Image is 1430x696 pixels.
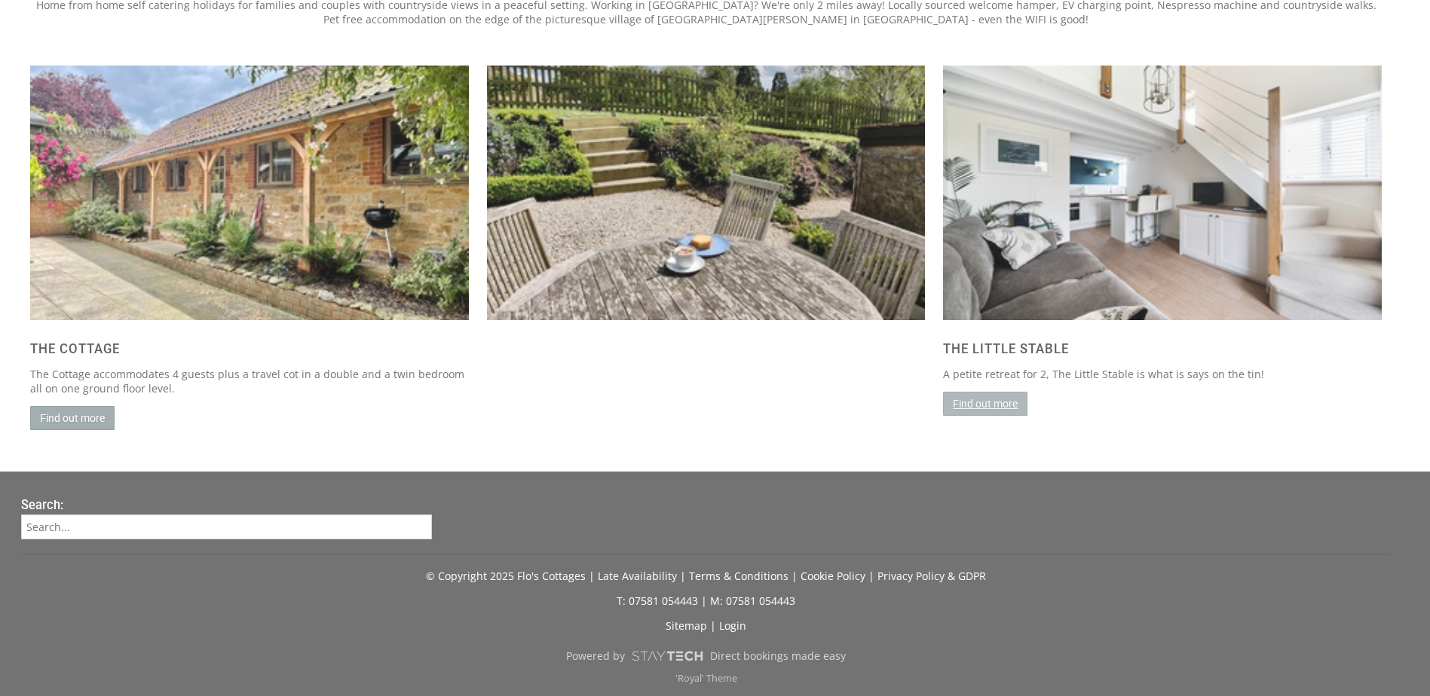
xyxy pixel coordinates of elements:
[21,643,1391,669] a: Powered byDirect bookings made easy
[792,569,798,583] span: |
[426,569,586,583] a: © Copyright 2025 Flo's Cottages
[30,66,469,320] img: 0EDE2B50-5048-491D-AC92-839070350169.full.jpeg
[21,514,432,539] input: Search...
[598,569,677,583] a: Late Availability
[719,618,746,633] a: Login
[801,569,865,583] a: Cookie Policy
[710,594,795,608] a: M: 07581 054443
[666,618,707,633] a: Sitemap
[21,672,1391,685] p: 'Royal' Theme
[680,569,686,583] span: |
[943,367,1382,381] p: A petite retreat for 2, The Little Stable is what is says on the tin!
[30,367,469,395] p: The Cottage accommodates 4 guests plus a travel cot in a double and a twin bedroom all on one gro...
[617,594,698,608] a: T: 07581 054443
[943,392,1027,416] a: Find out more
[689,569,788,583] a: Terms & Conditions
[868,569,874,583] span: |
[701,594,707,608] span: |
[877,569,986,583] a: Privacy Policy & GDPR
[710,618,716,633] span: |
[943,66,1382,320] img: 870B9D77-3416-4C18-A154-B09F6FB7E3B1.full.jpeg
[589,569,595,583] span: |
[30,341,469,356] h2: The Cottage
[487,66,926,320] img: 4B7410BE-99C3-40D6-9D83-D18953FB7D2E_1_201_a.full.jpeg
[943,341,1382,356] h2: The Little Stable
[631,647,703,665] img: scrumpy.png
[21,498,432,512] h3: Search:
[30,406,115,430] a: Find out more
